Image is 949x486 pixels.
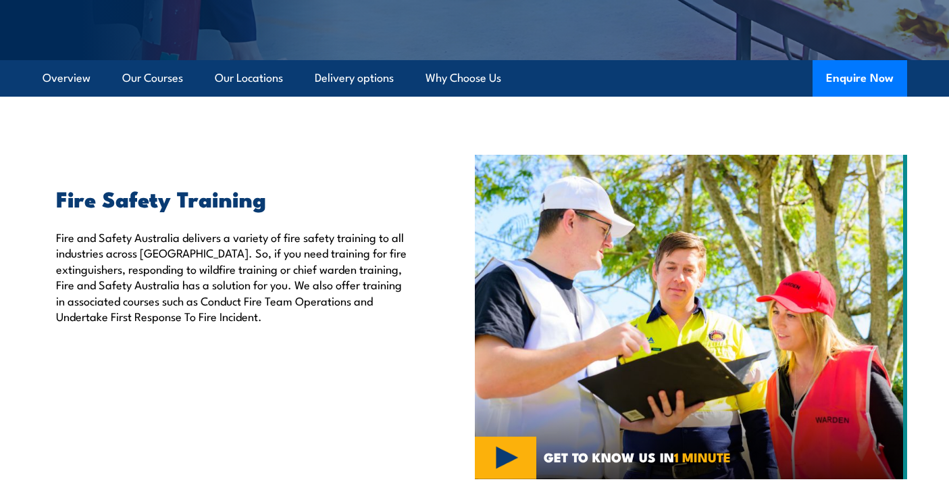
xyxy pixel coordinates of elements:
[315,60,394,96] a: Delivery options
[475,155,907,479] img: Fire Safety Training Courses
[56,229,413,324] p: Fire and Safety Australia delivers a variety of fire safety training to all industries across [GE...
[813,60,907,97] button: Enquire Now
[43,60,91,96] a: Overview
[674,447,731,466] strong: 1 MINUTE
[122,60,183,96] a: Our Courses
[426,60,501,96] a: Why Choose Us
[215,60,283,96] a: Our Locations
[544,451,731,463] span: GET TO KNOW US IN
[56,189,413,208] h2: Fire Safety Training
